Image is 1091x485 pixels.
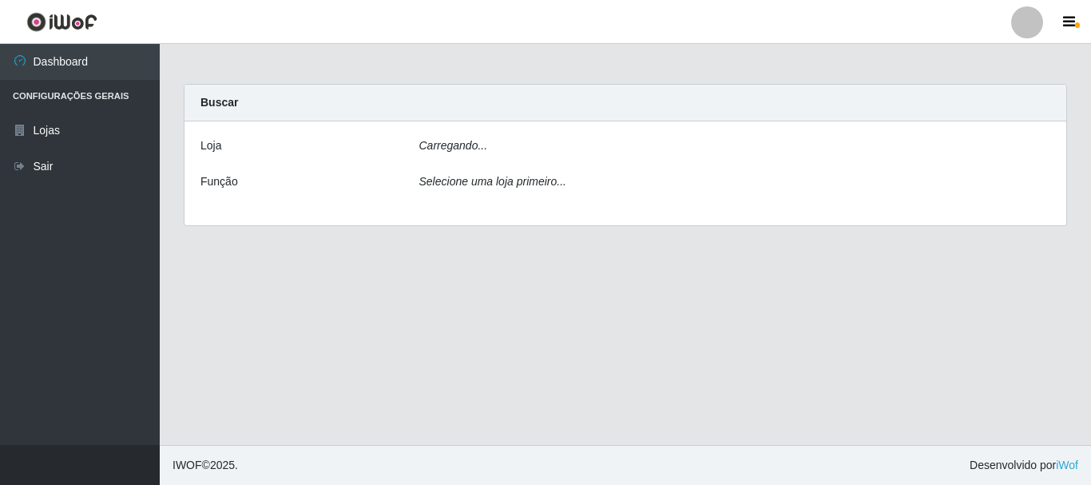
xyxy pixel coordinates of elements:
[200,173,238,190] label: Função
[419,139,488,152] i: Carregando...
[1056,459,1078,471] a: iWof
[970,457,1078,474] span: Desenvolvido por
[419,175,566,188] i: Selecione uma loja primeiro...
[173,459,202,471] span: IWOF
[173,457,238,474] span: © 2025 .
[200,137,221,154] label: Loja
[26,12,97,32] img: CoreUI Logo
[200,96,238,109] strong: Buscar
